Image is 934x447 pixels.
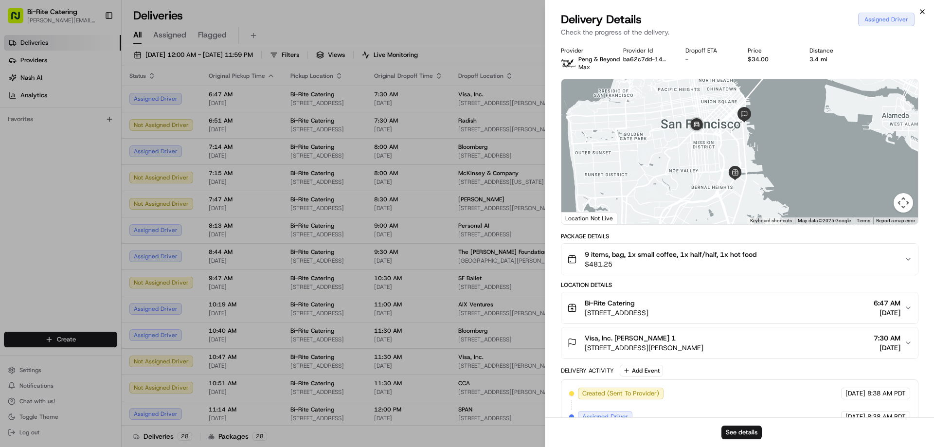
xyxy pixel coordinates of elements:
span: 6:47 AM [874,298,900,308]
button: 9 items, bag, 1x small coffee, 1x half/half, 1x hot food$481.25 [561,244,918,275]
span: Peng & Beyond [578,55,620,63]
div: Location Not Live [561,212,617,224]
span: Visa, Inc. [PERSON_NAME] 1 [585,333,676,343]
span: [DATE] [845,412,865,421]
div: Distance [809,47,856,54]
span: [DATE] [874,308,900,318]
span: Max [578,63,590,71]
span: Pylon [97,165,118,172]
span: $481.25 [585,259,756,269]
div: 📗 [10,142,18,150]
img: 1736555255976-a54dd68f-1ca7-489b-9aae-adbdc363a1c4 [10,93,27,110]
div: 3.4 mi [809,55,856,63]
img: Nash [10,10,29,29]
div: Price [748,47,794,54]
a: 📗Knowledge Base [6,137,78,155]
div: Dropoff ETA [685,47,732,54]
span: Assigned Driver [582,412,628,421]
p: Check the progress of the delivery. [561,27,918,37]
a: Open this area in Google Maps (opens a new window) [564,212,596,224]
span: API Documentation [92,141,156,151]
button: Add Event [620,365,663,376]
button: See details [721,426,762,439]
span: Created (Sent To Provider) [582,389,659,398]
span: [DATE] [845,389,865,398]
button: ba62c7dd-1448-7c41-4805-9b1685500f32 [623,55,670,63]
div: Package Details [561,232,918,240]
a: Terms [857,218,870,223]
img: profile_peng_cartwheel.jpg [561,55,576,71]
span: Bi-Rite Catering [585,298,635,308]
a: 💻API Documentation [78,137,160,155]
div: - [685,55,732,63]
button: Keyboard shortcuts [750,217,792,224]
div: Provider [561,47,608,54]
span: [STREET_ADDRESS][PERSON_NAME] [585,343,703,353]
button: Map camera controls [894,193,913,213]
div: $34.00 [748,55,794,63]
div: Location Details [561,281,918,289]
span: [STREET_ADDRESS] [585,308,648,318]
input: Clear [25,63,161,73]
div: We're available if you need us! [33,103,123,110]
div: Start new chat [33,93,160,103]
a: Report a map error [876,218,915,223]
p: Welcome 👋 [10,39,177,54]
span: [DATE] [874,343,900,353]
img: Google [564,212,596,224]
div: 💻 [82,142,90,150]
span: 8:38 AM PDT [867,389,906,398]
span: 8:38 AM PDT [867,412,906,421]
span: Knowledge Base [19,141,74,151]
span: 7:30 AM [874,333,900,343]
button: Start new chat [165,96,177,107]
span: Map data ©2025 Google [798,218,851,223]
div: Delivery Activity [561,367,614,375]
div: Provider Id [623,47,670,54]
button: Visa, Inc. [PERSON_NAME] 1[STREET_ADDRESS][PERSON_NAME]7:30 AM[DATE] [561,327,918,358]
span: Delivery Details [561,12,642,27]
a: Powered byPylon [69,164,118,172]
span: 9 items, bag, 1x small coffee, 1x half/half, 1x hot food [585,250,756,259]
button: Bi-Rite Catering[STREET_ADDRESS]6:47 AM[DATE] [561,292,918,323]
